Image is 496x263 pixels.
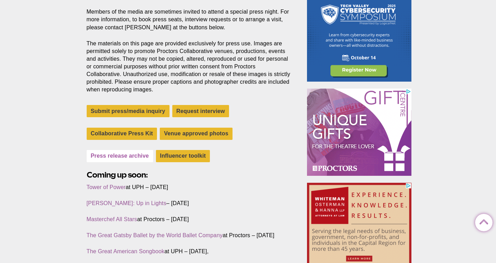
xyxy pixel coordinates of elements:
[156,150,210,162] a: Influencer toolkit
[475,214,489,228] a: Back to Top
[87,183,291,191] p: at UPH – [DATE]
[87,40,291,94] p: The materials on this page are provided exclusively for press use. Images are permitted solely to...
[87,150,153,162] a: Press release archive
[87,0,291,31] p: Members of the media are sometimes invited to attend a special press night. For more information,...
[87,105,170,117] a: Submit press/media inquiry
[160,128,233,140] a: Venue approved photos
[307,89,411,176] iframe: Advertisement
[87,200,291,207] p: – [DATE]
[87,128,157,140] a: Collaborative Press Kit
[172,105,229,117] a: Request interview
[87,232,223,238] a: The Great Gatsby Ballet by the World Ballet Company
[87,170,291,180] h2: Coming up soon:
[87,248,291,255] p: at UPH – [DATE],
[87,216,137,222] a: Masterchef All Stars
[87,248,165,254] a: The Great American Songbook
[87,184,126,190] a: Tower of Power
[87,216,291,223] p: at Proctors – [DATE]
[87,200,166,206] a: [PERSON_NAME]: Up in Lights
[87,232,291,239] p: at Proctors – [DATE]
